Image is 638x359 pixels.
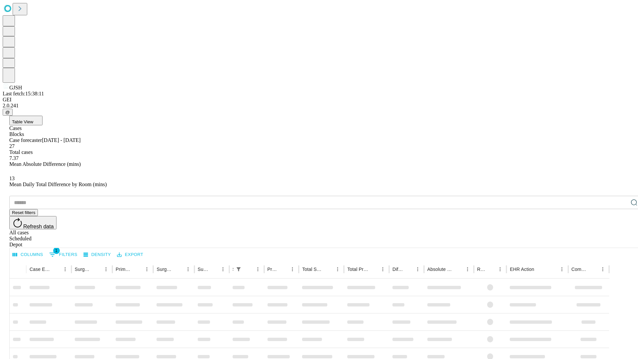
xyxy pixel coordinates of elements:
button: Menu [333,265,342,274]
span: 13 [9,176,15,181]
button: Show filters [48,249,79,260]
button: Menu [142,265,152,274]
button: Menu [378,265,387,274]
button: Density [82,250,113,260]
div: Scheduled In Room Duration [233,267,233,272]
button: Select columns [11,250,45,260]
button: Show filters [234,265,243,274]
button: Sort [535,265,544,274]
button: Sort [454,265,463,274]
div: Predicted In Room Duration [267,267,278,272]
span: Reset filters [12,210,35,215]
button: Sort [278,265,288,274]
div: GEI [3,97,635,103]
div: EHR Action [510,267,534,272]
div: Total Predicted Duration [347,267,368,272]
span: Case forecaster [9,137,42,143]
span: [DATE] - [DATE] [42,137,80,143]
button: Sort [369,265,378,274]
button: Sort [209,265,218,274]
span: Table View [12,119,33,124]
button: @ [3,109,13,116]
button: Sort [51,265,60,274]
button: Table View [9,116,43,125]
span: @ [5,110,10,115]
button: Menu [495,265,505,274]
button: Menu [253,265,263,274]
button: Sort [324,265,333,274]
button: Sort [174,265,183,274]
div: Surgery Date [198,267,208,272]
div: 2.0.241 [3,103,635,109]
button: Menu [413,265,422,274]
span: 27 [9,143,15,149]
button: Sort [92,265,101,274]
div: Surgeon Name [75,267,91,272]
div: Comments [572,267,588,272]
button: Menu [101,265,111,274]
button: Menu [557,265,567,274]
button: Sort [486,265,495,274]
span: GJSH [9,85,22,90]
button: Sort [133,265,142,274]
span: Last fetch: 15:38:11 [3,91,44,96]
span: Mean Daily Total Difference by Room (mins) [9,181,107,187]
button: Sort [244,265,253,274]
div: Difference [392,267,403,272]
button: Menu [183,265,193,274]
button: Refresh data [9,216,56,229]
div: Surgery Name [157,267,173,272]
button: Menu [218,265,228,274]
div: Resolved in EHR [477,267,486,272]
div: Primary Service [116,267,132,272]
span: Mean Absolute Difference (mins) [9,161,81,167]
button: Menu [598,265,607,274]
button: Export [115,250,145,260]
button: Sort [404,265,413,274]
div: 1 active filter [234,265,243,274]
div: Total Scheduled Duration [302,267,323,272]
button: Menu [60,265,70,274]
button: Sort [589,265,598,274]
span: 7.37 [9,155,19,161]
span: 1 [53,247,60,254]
span: Total cases [9,149,33,155]
div: Absolute Difference [427,267,453,272]
button: Reset filters [9,209,38,216]
div: Case Epic Id [30,267,51,272]
span: Refresh data [23,224,54,229]
button: Menu [288,265,297,274]
button: Menu [463,265,472,274]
